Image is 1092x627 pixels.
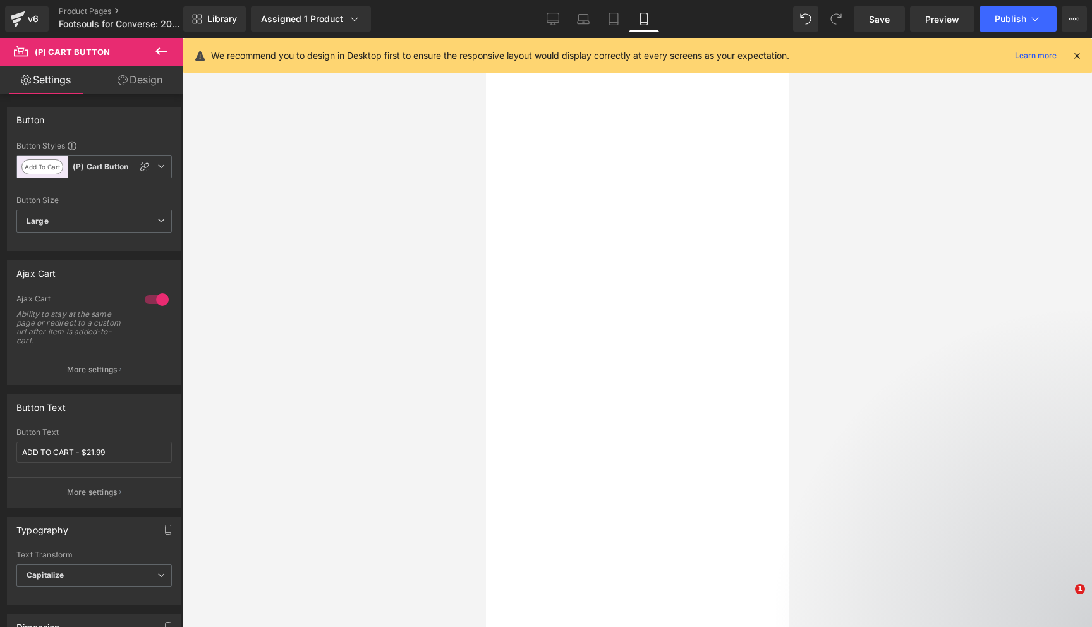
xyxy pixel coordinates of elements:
p: More settings [67,364,118,375]
div: Button Size [16,196,172,205]
div: Button Text [16,395,66,413]
a: Mobile [629,6,659,32]
button: More [1062,6,1087,32]
span: (P) Cart Button [35,47,110,57]
div: Assigned 1 Product [261,13,361,25]
button: More settings [8,477,181,507]
a: New Library [183,6,246,32]
a: Preview [910,6,974,32]
button: Redo [823,6,849,32]
a: Desktop [538,6,568,32]
div: Ajax Cart [16,294,132,307]
a: Laptop [568,6,598,32]
span: Preview [925,13,959,26]
a: Design [94,66,186,94]
p: We recommend you to design in Desktop first to ensure the responsive layout would display correct... [211,49,789,63]
b: Large [27,216,49,227]
span: 1 [1075,584,1085,594]
span: Save [869,13,890,26]
button: More settings [8,355,181,384]
div: Typography [16,518,68,535]
div: Button Styles [16,140,172,150]
div: Button Text [16,428,172,437]
a: v6 [5,6,49,32]
span: Publish [995,14,1026,24]
button: Add To Cart [21,159,63,174]
button: Undo [793,6,818,32]
b: Capitalize [27,570,64,580]
button: Publish [980,6,1057,32]
span: Footsouls for Converse: 2024 - reworked [59,19,180,29]
a: Product Pages [59,6,204,16]
span: Library [207,13,237,25]
div: Ability to stay at the same page or redirect to a custom url after item is added-to-cart. [16,310,130,345]
a: Tablet [598,6,629,32]
b: (P) Cart Button [73,162,128,173]
iframe: Intercom live chat [1049,584,1079,614]
a: Learn more [1010,48,1062,63]
div: Button [16,107,44,125]
p: More settings [67,487,118,498]
div: v6 [25,11,41,27]
div: Ajax Cart [16,261,56,279]
div: Text Transform [16,551,172,559]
